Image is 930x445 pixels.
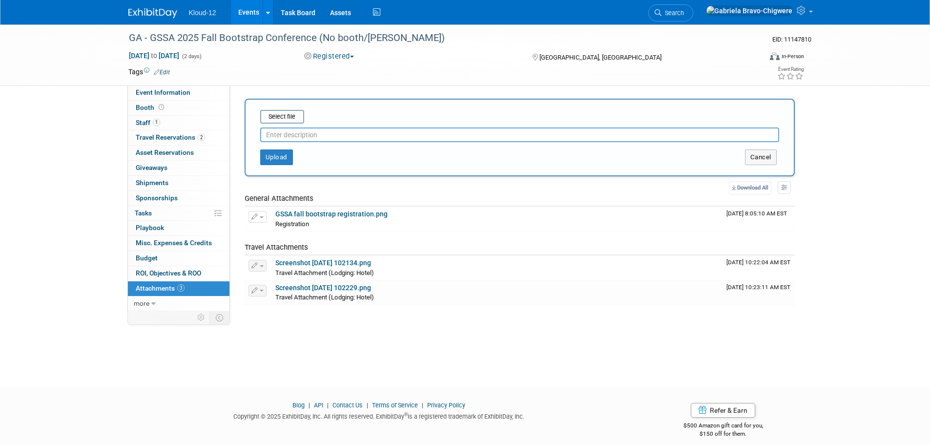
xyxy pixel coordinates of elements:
[128,191,229,206] a: Sponsorships
[260,149,293,165] button: Upload
[136,164,167,171] span: Giveaways
[149,52,159,60] span: to
[427,402,465,409] a: Privacy Policy
[128,8,177,18] img: ExhibitDay
[128,251,229,266] a: Budget
[419,402,426,409] span: |
[275,284,371,292] a: Screenshot [DATE] 102229.png
[644,430,802,438] div: $150 off for them.
[193,311,210,324] td: Personalize Event Tab Strip
[153,119,160,126] span: 1
[364,402,371,409] span: |
[314,402,323,409] a: API
[691,403,755,418] a: Refer & Earn
[729,181,771,194] a: Download All
[128,236,229,251] a: Misc. Expenses & Credits
[770,52,780,60] img: Format-Inperson.png
[136,224,164,232] span: Playbook
[128,410,630,421] div: Copyright © 2025 ExhibitDay, Inc. All rights reserved. ExhibitDay is a registered trademark of Ex...
[189,9,216,17] span: Kloud-12
[136,119,160,127] span: Staff
[128,130,229,145] a: Travel Reservations2
[745,149,777,165] button: Cancel
[177,284,185,292] span: 3
[128,176,229,191] a: Shipments
[539,54,661,61] span: [GEOGRAPHIC_DATA], [GEOGRAPHIC_DATA]
[181,53,202,60] span: (2 days)
[136,179,168,187] span: Shipments
[128,161,229,175] a: Giveaways
[136,284,185,292] span: Attachments
[136,148,194,156] span: Asset Reservations
[136,88,190,96] span: Event Information
[198,134,205,141] span: 2
[128,101,229,115] a: Booth
[209,311,229,324] td: Toggle Event Tabs
[136,239,212,247] span: Misc. Expenses & Credits
[706,5,793,16] img: Gabriela Bravo-Chigwere
[404,412,408,417] sup: ®
[325,402,331,409] span: |
[245,194,313,203] span: General Attachments
[135,209,152,217] span: Tasks
[128,67,170,77] td: Tags
[136,194,178,202] span: Sponsorships
[128,297,229,311] a: more
[726,284,790,291] span: Upload Timestamp
[157,104,166,111] span: Booth not reserved yet
[128,85,229,100] a: Event Information
[128,266,229,281] a: ROI, Objectives & ROO
[723,280,795,305] td: Upload Timestamp
[136,254,158,262] span: Budget
[245,243,308,252] span: Travel Attachments
[301,51,358,62] button: Registered
[128,281,229,296] a: Attachments3
[275,269,374,276] span: Travel Attachment (Lodging: Hotel)
[136,104,166,111] span: Booth
[275,220,309,228] span: Registration
[772,36,811,43] span: Event ID: 11147810
[723,255,795,280] td: Upload Timestamp
[154,69,170,76] a: Edit
[125,29,747,47] div: GA - GSSA 2025 Fall Bootstrap Conference (No booth/[PERSON_NAME])
[134,299,149,307] span: more
[128,146,229,160] a: Asset Reservations
[292,402,305,409] a: Blog
[260,127,779,142] input: Enter description
[136,133,205,141] span: Travel Reservations
[128,51,180,60] span: [DATE] [DATE]
[128,221,229,235] a: Playbook
[128,206,229,221] a: Tasks
[306,402,312,409] span: |
[275,210,388,218] a: GSSA fall bootstrap registration.png
[275,294,374,301] span: Travel Attachment (Lodging: Hotel)
[661,9,684,17] span: Search
[781,53,804,60] div: In-Person
[128,116,229,130] a: Staff1
[332,402,363,409] a: Contact Us
[648,4,693,21] a: Search
[723,207,795,231] td: Upload Timestamp
[644,415,802,438] div: $500 Amazon gift card for you,
[704,51,805,65] div: Event Format
[726,210,787,217] span: Upload Timestamp
[726,259,790,266] span: Upload Timestamp
[275,259,371,267] a: Screenshot [DATE] 102134.png
[777,67,804,72] div: Event Rating
[136,269,201,277] span: ROI, Objectives & ROO
[372,402,418,409] a: Terms of Service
